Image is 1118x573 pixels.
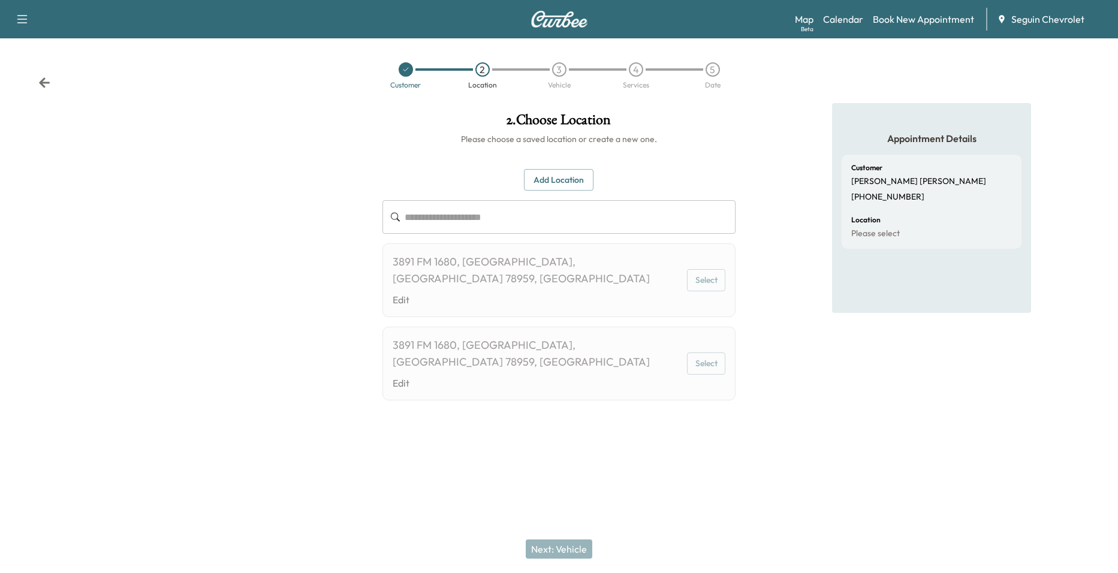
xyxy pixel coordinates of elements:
h6: Location [851,216,881,224]
p: [PHONE_NUMBER] [851,192,924,203]
div: Beta [801,25,813,34]
button: Select [687,269,725,291]
div: Date [705,82,721,89]
div: 2 [475,62,490,77]
img: Curbee Logo [531,11,588,28]
div: Customer [390,82,421,89]
p: Please select [851,228,900,239]
div: 4 [629,62,643,77]
div: Vehicle [548,82,571,89]
button: Select [687,352,725,375]
h1: 2 . Choose Location [382,113,736,133]
h6: Customer [851,164,882,171]
div: 3 [552,62,566,77]
span: Seguin Chevrolet [1011,12,1084,26]
h6: Please choose a saved location or create a new one. [382,133,736,145]
div: Services [623,82,649,89]
div: 3891 FM 1680, [GEOGRAPHIC_DATA], [GEOGRAPHIC_DATA] 78959, [GEOGRAPHIC_DATA] [393,337,682,370]
div: 5 [706,62,720,77]
h5: Appointment Details [842,132,1021,145]
a: Edit [393,376,682,390]
a: Book New Appointment [873,12,974,26]
button: Add Location [524,169,593,191]
a: Edit [393,292,682,307]
div: 3891 FM 1680, [GEOGRAPHIC_DATA], [GEOGRAPHIC_DATA] 78959, [GEOGRAPHIC_DATA] [393,254,682,287]
p: [PERSON_NAME] [PERSON_NAME] [851,176,986,187]
a: MapBeta [795,12,813,26]
div: Back [38,77,50,89]
a: Calendar [823,12,863,26]
div: Location [468,82,497,89]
